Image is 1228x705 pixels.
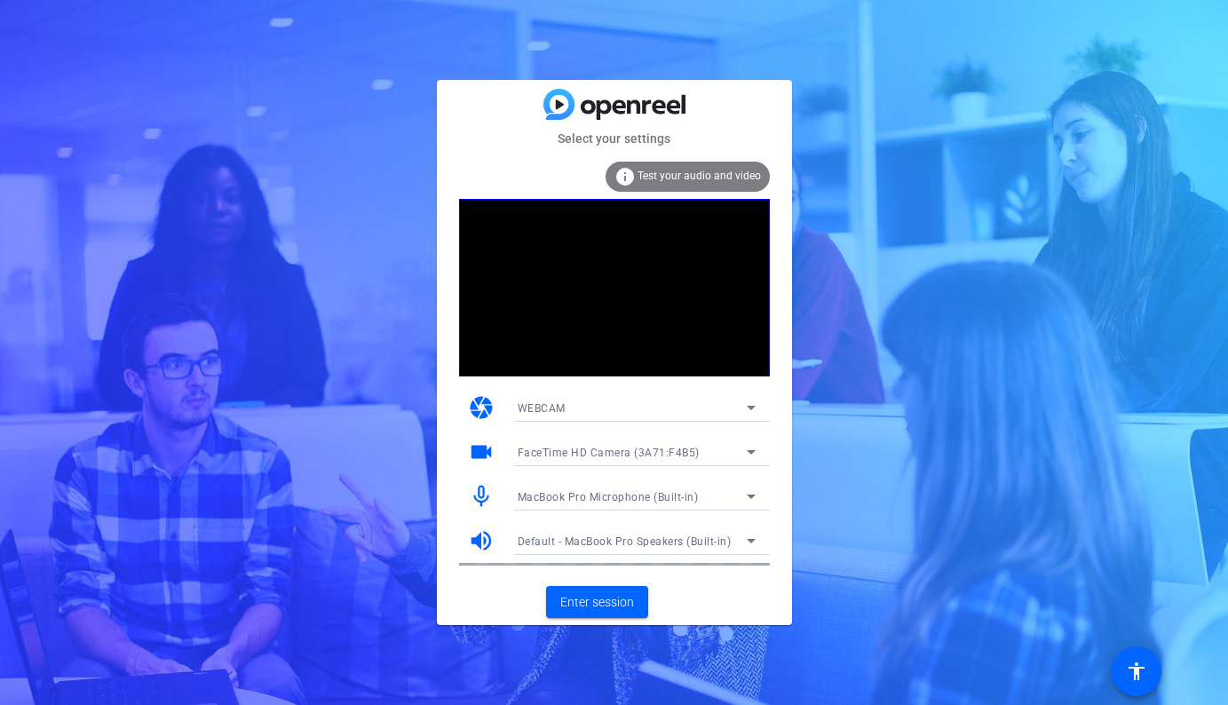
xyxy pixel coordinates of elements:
span: FaceTime HD Camera (3A71:F4B5) [518,447,700,459]
span: MacBook Pro Microphone (Built-in) [518,491,699,503]
span: Default - MacBook Pro Speakers (Built-in) [518,535,732,548]
mat-icon: accessibility [1126,661,1147,682]
mat-card-subtitle: Select your settings [437,129,792,148]
span: Test your audio and video [638,170,761,182]
mat-icon: camera [468,394,495,421]
button: Enter session [546,586,648,618]
mat-icon: videocam [468,439,495,465]
mat-icon: info [614,166,636,187]
mat-icon: volume_up [468,527,495,554]
span: WEBCAM [518,402,566,415]
span: Enter session [560,593,634,612]
img: blue-gradient.svg [543,89,685,120]
mat-icon: mic_none [468,483,495,510]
